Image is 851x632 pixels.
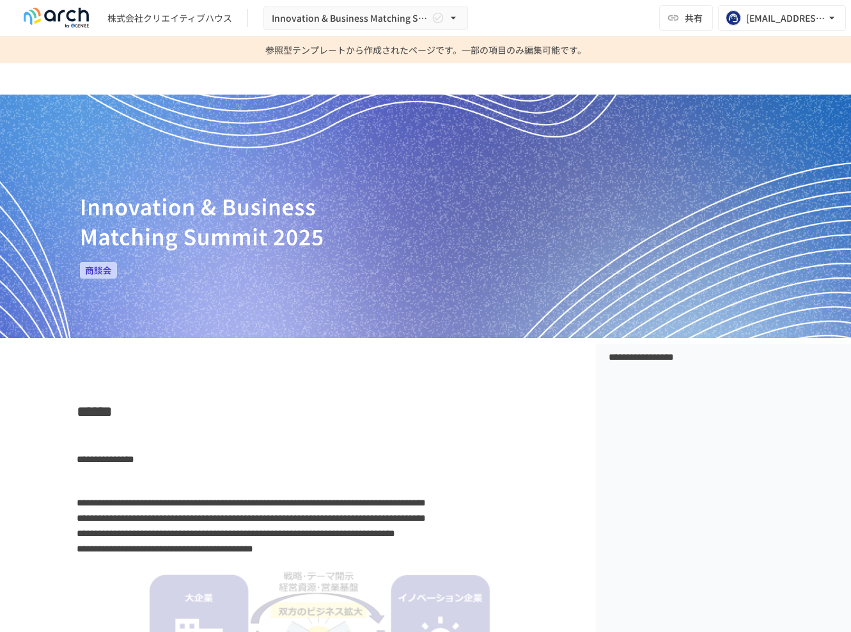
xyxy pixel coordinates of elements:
[263,6,468,31] button: Innovation & Business Matching Summit [DATE]_イベント詳細ページ
[718,5,846,31] button: [EMAIL_ADDRESS][DOMAIN_NAME]
[685,11,703,25] span: 共有
[659,5,713,31] button: 共有
[746,10,825,26] div: [EMAIL_ADDRESS][DOMAIN_NAME]
[272,10,429,26] span: Innovation & Business Matching Summit [DATE]_イベント詳細ページ
[265,36,586,63] p: 参照型テンプレートから作成されたページです。一部の項目のみ編集可能です。
[107,12,232,25] div: 株式会社クリエイティブハウス
[15,8,97,28] img: logo-default@2x-9cf2c760.svg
